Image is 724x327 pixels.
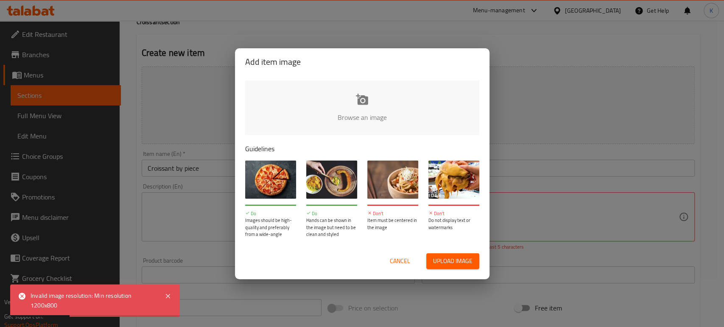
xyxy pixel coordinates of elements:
button: Cancel [386,253,414,269]
p: Do [245,210,296,217]
p: Images should be high-quality and preferably from a wide-angle [245,217,296,238]
p: Guidelines [245,144,479,154]
span: Upload image [433,256,472,266]
p: Don't [367,210,418,217]
h2: Add item image [245,55,479,69]
img: guide-img-1@3x.jpg [245,161,296,199]
div: Invalid image resolution: Min resolution 1200x800 [31,291,156,310]
button: Upload image [426,253,479,269]
p: Don't [428,210,479,217]
span: Cancel [390,256,410,266]
p: Hands can be shown in the image but need to be clean and styled [306,217,357,238]
img: guide-img-4@3x.jpg [428,161,479,199]
p: Item must be centered in the image [367,217,418,231]
img: guide-img-3@3x.jpg [367,161,418,199]
p: Do not display text or watermarks [428,217,479,231]
img: guide-img-2@3x.jpg [306,161,357,199]
p: Do [306,210,357,217]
